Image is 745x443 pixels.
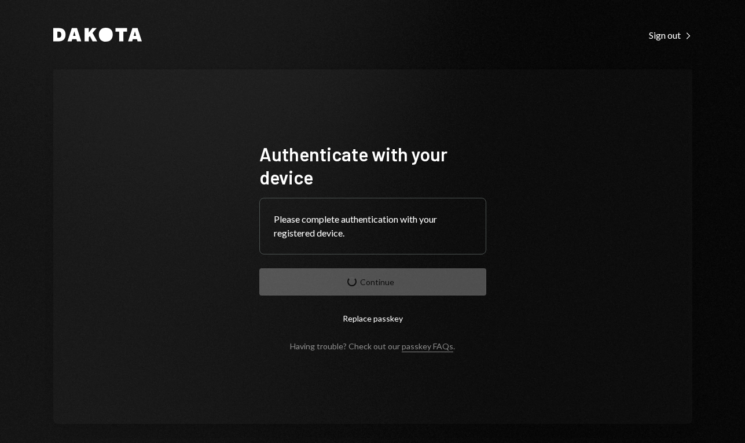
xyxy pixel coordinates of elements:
div: Please complete authentication with your registered device. [274,212,472,240]
h1: Authenticate with your device [259,142,486,189]
a: passkey FAQs [402,341,453,352]
a: Sign out [649,28,692,41]
div: Sign out [649,29,692,41]
button: Replace passkey [259,305,486,332]
div: Having trouble? Check out our . [290,341,455,351]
